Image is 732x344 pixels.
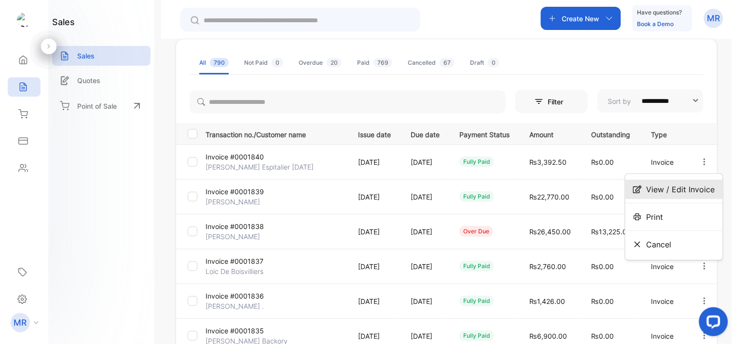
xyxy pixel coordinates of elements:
[591,193,614,201] span: ₨0.00
[651,331,680,341] p: Invoice
[411,157,440,167] p: [DATE]
[647,211,663,223] span: Print
[459,330,494,341] div: fully paid
[14,316,27,329] p: MR
[591,332,614,340] span: ₨0.00
[459,261,494,272] div: fully paid
[206,128,346,140] p: Transaction no./Customer name
[529,128,571,140] p: Amount
[488,58,499,67] span: 0
[459,296,494,306] div: fully paid
[199,58,229,67] div: All
[707,12,720,25] p: MR
[77,101,117,111] p: Point of Sale
[651,128,680,140] p: Type
[651,261,680,272] p: Invoice
[548,97,569,107] p: Filter
[529,158,566,166] span: ₨3,392.50
[358,157,391,167] p: [DATE]
[206,326,264,336] p: Invoice #0001835
[529,193,569,201] span: ₨22,770.00
[704,7,723,30] button: MR
[77,75,100,86] p: Quotes
[358,331,391,341] p: [DATE]
[529,262,566,271] span: ₨2,760.00
[206,291,264,301] p: Invoice #0001836
[591,128,632,140] p: Outstanding
[408,58,455,67] div: Cancelled
[358,261,391,272] p: [DATE]
[77,51,95,61] p: Sales
[206,266,263,276] p: Loic De Boisvilliers
[515,90,588,113] button: Filter
[52,15,75,29] h1: sales
[206,197,260,207] p: [PERSON_NAME]
[411,296,440,306] p: [DATE]
[459,128,510,140] p: Payment Status
[591,158,614,166] span: ₨0.00
[591,262,614,271] span: ₨0.00
[210,58,229,67] span: 790
[358,296,391,306] p: [DATE]
[373,58,392,67] span: 769
[52,95,151,116] a: Point of Sale
[647,184,715,195] span: View / Edit Invoice
[529,228,571,236] span: ₨26,450.00
[206,221,264,231] p: Invoice #0001838
[608,96,631,106] p: Sort by
[637,8,682,17] p: Have questions?
[411,128,440,140] p: Due date
[206,162,314,172] p: [PERSON_NAME] Espitalier [DATE]
[299,58,342,67] div: Overdue
[17,13,31,27] img: logo
[206,301,264,311] p: [PERSON_NAME] .
[206,152,264,162] p: Invoice #0001840
[358,192,391,202] p: [DATE]
[591,228,631,236] span: ₨13,225.00
[52,71,151,90] a: Quotes
[206,231,260,242] p: [PERSON_NAME]
[440,58,455,67] span: 67
[470,58,499,67] div: Draft
[244,58,283,67] div: Not Paid
[651,157,680,167] p: Invoice
[637,20,674,28] a: Book a Demo
[327,58,342,67] span: 20
[411,331,440,341] p: [DATE]
[597,89,704,113] button: Sort by
[272,58,283,67] span: 0
[411,227,440,237] p: [DATE]
[459,191,494,202] div: fully paid
[206,186,264,197] p: Invoice #0001839
[647,239,672,250] span: Cancel
[529,297,565,305] span: ₨1,426.00
[411,192,440,202] p: [DATE]
[358,128,391,140] p: Issue date
[541,7,621,30] button: Create New
[52,46,151,66] a: Sales
[357,58,392,67] div: Paid
[411,261,440,272] p: [DATE]
[358,227,391,237] p: [DATE]
[206,256,263,266] p: Invoice #0001837
[591,297,614,305] span: ₨0.00
[691,303,732,344] iframe: LiveChat chat widget
[529,332,567,340] span: ₨6,900.00
[459,226,493,237] div: over due
[562,14,600,24] p: Create New
[459,157,494,167] div: fully paid
[651,296,680,306] p: Invoice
